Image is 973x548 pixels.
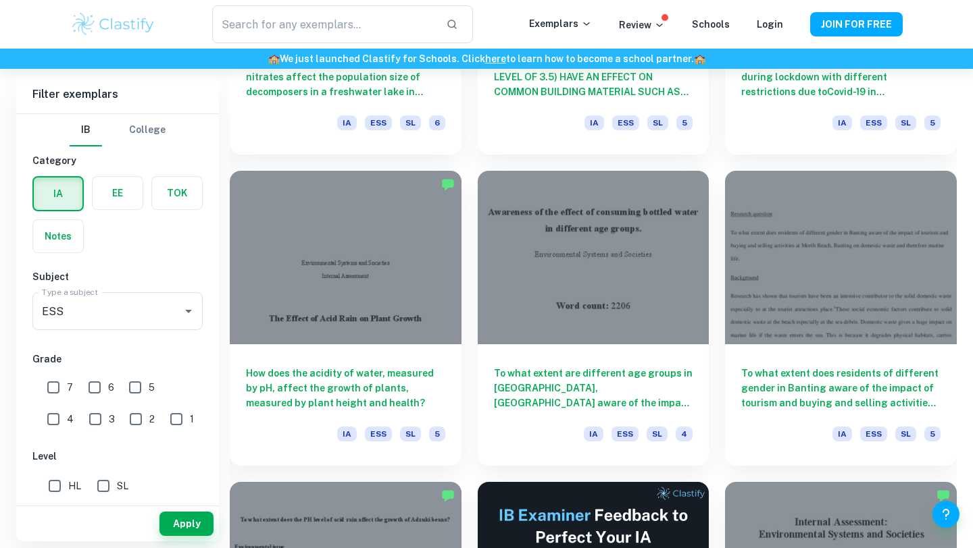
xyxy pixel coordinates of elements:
span: 4 [67,412,74,427]
span: 6 [108,380,114,395]
span: IA [337,115,357,130]
button: IA [34,177,82,210]
h6: Subject [32,269,203,284]
label: Type a subject [42,286,98,298]
span: 7 [67,380,73,395]
h6: A study on the effects on air quality during lockdown with different restrictions due toCovid-19 ... [741,55,941,99]
span: 5 [924,115,941,130]
button: JOIN FOR FREE [810,12,903,36]
h6: TO WHAT EXTENT DOES ACID RAIN (pH LEVEL OF 3.5) HAVE AN EFFECT ON COMMON BUILDING MATERIAL SUCH A... [494,55,693,99]
h6: Category [32,153,203,168]
div: Filter type choice [70,114,166,146]
a: To what extent does residents of different gender in Banting aware of the impact of tourism and b... [725,171,957,466]
span: 3 [109,412,115,427]
span: SL [647,115,668,130]
span: ESS [365,115,392,130]
h6: To what extent does residents of different gender in Banting aware of the impact of tourism and b... [741,366,941,410]
span: ESS [365,427,392,441]
span: HL [68,478,81,493]
span: 4 [676,427,693,441]
img: Marked [441,489,455,502]
input: Search for any exemplars... [212,5,435,43]
h6: Level [32,449,203,464]
button: Apply [159,512,214,536]
span: SL [895,427,916,441]
span: ESS [612,427,639,441]
img: Marked [937,489,950,502]
span: 5 [429,427,445,441]
h6: How does the acidity of water, measured by pH, affect the growth of plants, measured by plant hei... [246,366,445,410]
h6: How do different amounts of dissolved nitrates affect the population size of decomposers in a fre... [246,55,445,99]
img: Clastify logo [70,11,156,38]
button: College [129,114,166,146]
span: IA [584,115,604,130]
h6: To what extent are different age groups in [GEOGRAPHIC_DATA], [GEOGRAPHIC_DATA] aware of the impa... [494,366,693,410]
span: ESS [860,115,887,130]
h6: Grade [32,352,203,366]
a: How does the acidity of water, measured by pH, affect the growth of plants, measured by plant hei... [230,171,461,466]
span: 6 [429,115,445,130]
span: 5 [149,380,155,395]
button: EE [93,177,143,209]
span: 1 [190,412,194,427]
h6: Filter exemplars [16,76,219,113]
button: TOK [152,177,202,209]
span: SL [895,115,916,130]
a: To what extent are different age groups in [GEOGRAPHIC_DATA], [GEOGRAPHIC_DATA] aware of the impa... [478,171,709,466]
img: Marked [441,177,455,191]
span: SL [400,427,421,441]
span: 5 [676,115,693,130]
span: SL [647,427,668,441]
span: ESS [612,115,639,130]
p: Exemplars [529,16,592,31]
p: Review [619,18,665,32]
span: 2 [149,412,155,427]
span: 🏫 [268,53,280,64]
button: Notes [33,220,83,252]
span: IA [832,115,852,130]
button: Open [179,302,198,321]
span: ESS [860,427,887,441]
span: SL [117,478,128,493]
a: Schools [692,19,730,30]
span: IA [832,427,852,441]
span: SL [400,115,421,130]
span: IA [337,427,357,441]
span: IA [584,427,603,441]
a: here [485,53,506,64]
h6: We just launched Clastify for Schools. Click to learn how to become a school partner. [3,51,970,66]
span: 🏫 [694,53,705,64]
button: Help and Feedback [932,501,959,528]
span: 5 [924,427,941,441]
a: Login [757,19,783,30]
button: IB [70,114,102,146]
